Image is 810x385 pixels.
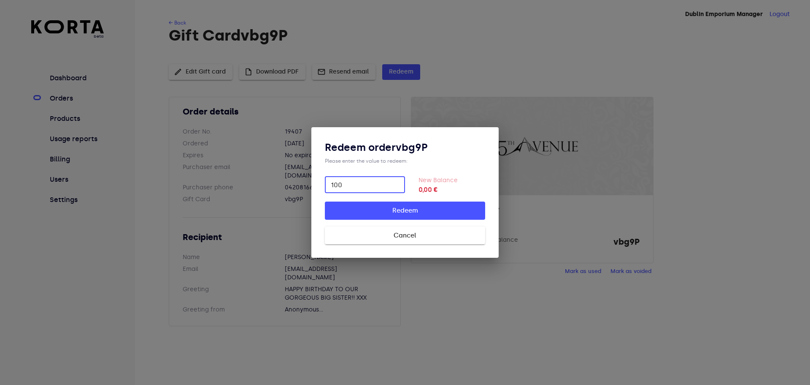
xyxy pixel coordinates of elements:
span: Redeem [338,205,472,216]
strong: 0,00 € [418,185,485,195]
div: Please enter the value to redeem: [325,158,485,164]
button: Cancel [325,227,485,244]
span: Cancel [338,230,472,241]
label: New Balance [418,177,458,184]
button: Redeem [325,202,485,219]
h3: Redeem order vbg9P [325,141,485,154]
